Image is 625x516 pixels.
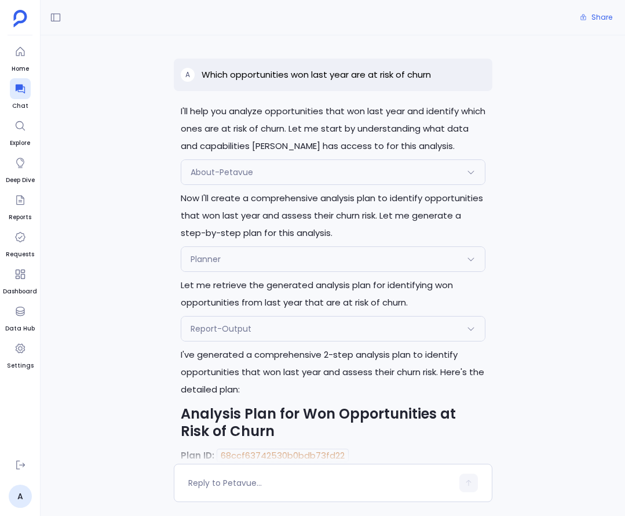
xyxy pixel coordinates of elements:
span: Planner [191,253,221,265]
span: Explore [10,139,31,148]
a: Settings [7,338,34,370]
span: Chat [10,101,31,111]
a: Reports [9,190,31,222]
span: Data Hub [5,324,35,333]
a: Deep Dive [6,152,35,185]
span: Report-Output [191,323,251,335]
p: I'll help you analyze opportunities that won last year and identify which ones are at risk of chu... [181,103,485,155]
span: Reports [9,213,31,222]
span: Requests [6,250,34,259]
a: Chat [10,78,31,111]
span: Share [591,13,612,22]
p: Which opportunities won last year are at risk of churn [202,68,431,82]
button: Share [573,9,619,26]
a: Home [10,41,31,74]
span: About-Petavue [191,166,253,178]
span: Settings [7,361,34,370]
a: Requests [6,227,34,259]
span: Deep Dive [6,176,35,185]
p: Let me retrieve the generated analysis plan for identifying won opportunities from last year that... [181,277,485,311]
a: A [9,485,32,508]
a: Explore [10,115,31,148]
span: Dashboard [3,287,37,296]
img: petavue logo [13,10,27,27]
span: Home [10,64,31,74]
a: Data Hub [5,301,35,333]
p: Now I'll create a comprehensive analysis plan to identify opportunities that won last year and as... [181,190,485,242]
span: A [185,70,190,79]
p: I've generated a comprehensive 2-step analysis plan to identify opportunities that won last year ... [181,346,485,398]
a: Dashboard [3,264,37,296]
h2: Analysis Plan for Won Opportunities at Risk of Churn [181,405,485,440]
